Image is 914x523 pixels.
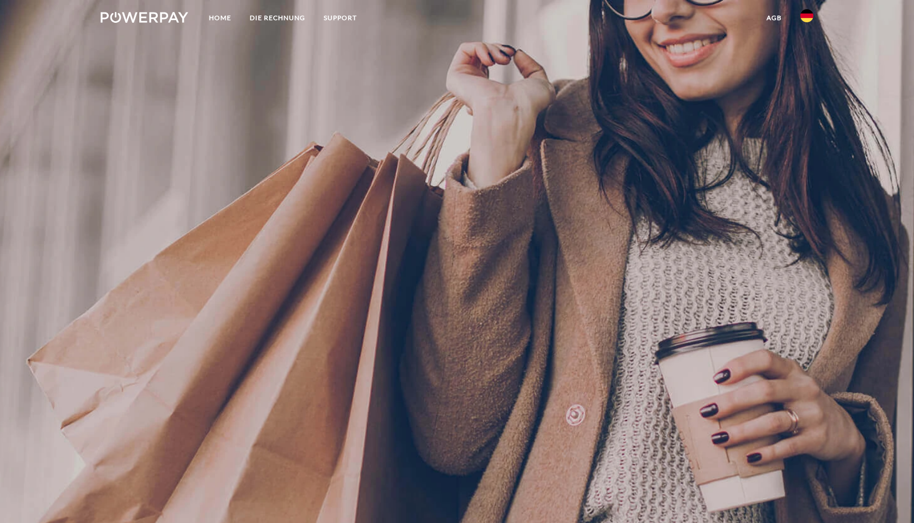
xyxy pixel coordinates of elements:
[757,8,791,28] a: agb
[240,8,314,28] a: DIE RECHNUNG
[800,9,813,22] img: de
[314,8,366,28] a: SUPPORT
[101,12,188,23] img: logo-powerpay-white.svg
[200,8,240,28] a: Home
